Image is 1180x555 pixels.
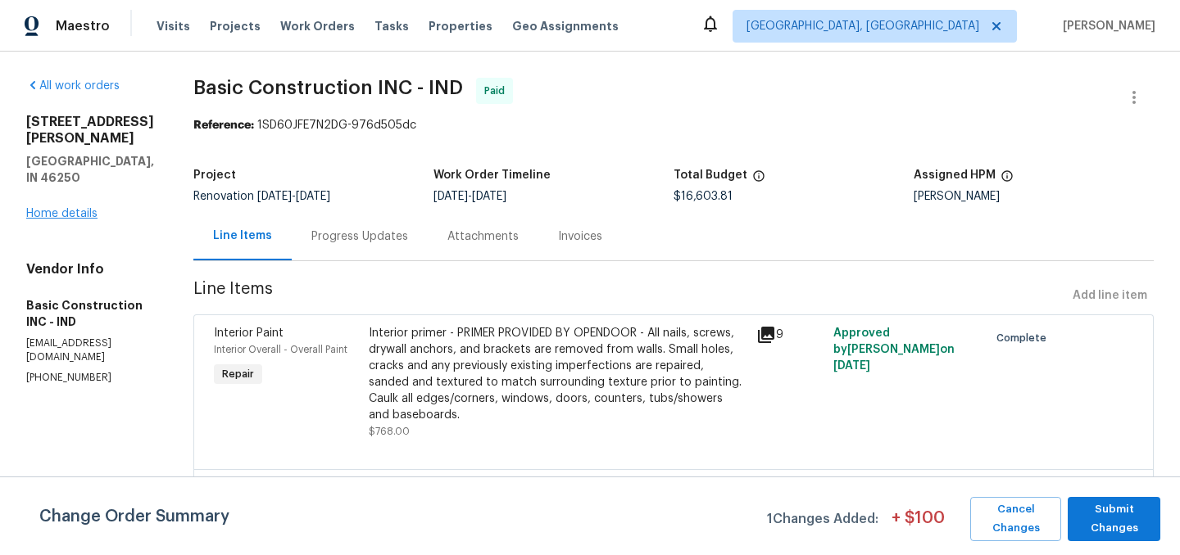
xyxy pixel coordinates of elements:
span: Interior Paint [214,327,284,339]
p: [EMAIL_ADDRESS][DOMAIN_NAME] [26,336,154,364]
span: Visits [157,18,190,34]
span: [PERSON_NAME] [1056,18,1155,34]
h5: Project [193,169,236,181]
span: - [433,191,506,202]
div: Line Items [213,228,272,244]
div: 9 [756,325,824,345]
div: 1SD60JFE7N2DG-976d505dc [193,117,1154,133]
span: Projects [210,18,261,34]
p: [PHONE_NUMBER] [26,371,154,385]
span: Renovation [193,191,330,202]
span: Properties [429,18,492,34]
span: The total cost of line items that have been proposed by Opendoor. This sum includes line items th... [752,169,765,191]
span: Cancel Changes [978,500,1053,538]
span: [DATE] [472,191,506,202]
span: Paid [484,83,511,99]
h5: Total Budget [674,169,747,181]
span: [DATE] [433,191,468,202]
span: Maestro [56,18,110,34]
span: Geo Assignments [512,18,619,34]
span: Submit Changes [1076,500,1152,538]
span: The hpm assigned to this work order. [1001,169,1014,191]
h5: Assigned HPM [914,169,996,181]
a: All work orders [26,80,120,92]
div: Invoices [558,228,602,245]
span: [GEOGRAPHIC_DATA], [GEOGRAPHIC_DATA] [747,18,979,34]
span: Work Orders [280,18,355,34]
span: Line Items [193,281,1066,311]
span: $16,603.81 [674,191,733,202]
span: + $ 100 [892,510,945,541]
button: Cancel Changes [970,497,1061,541]
h5: Work Order Timeline [433,169,551,181]
span: Tasks [374,20,409,32]
div: Progress Updates [311,228,408,245]
span: [DATE] [296,191,330,202]
span: Change Order Summary [39,497,229,541]
span: 1 Changes Added: [767,503,878,541]
b: Reference: [193,120,254,131]
span: - [257,191,330,202]
span: Interior Overall - Overall Paint [214,345,347,354]
button: Submit Changes [1068,497,1160,541]
span: Repair [216,366,261,382]
h5: Basic Construction INC - IND [26,297,154,330]
a: Home details [26,208,98,219]
h4: Vendor Info [26,261,154,277]
span: Basic Construction INC - IND [193,78,463,97]
span: Approved by [PERSON_NAME] on [833,327,955,372]
span: [DATE] [257,191,292,202]
div: [PERSON_NAME] [914,191,1154,202]
span: [DATE] [833,360,870,372]
h2: [STREET_ADDRESS][PERSON_NAME] [26,114,154,147]
div: Attachments [447,228,519,245]
span: $768.00 [369,426,410,436]
div: Interior primer - PRIMER PROVIDED BY OPENDOOR - All nails, screws, drywall anchors, and brackets ... [369,325,747,423]
span: Complete [996,330,1053,346]
h5: [GEOGRAPHIC_DATA], IN 46250 [26,153,154,186]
